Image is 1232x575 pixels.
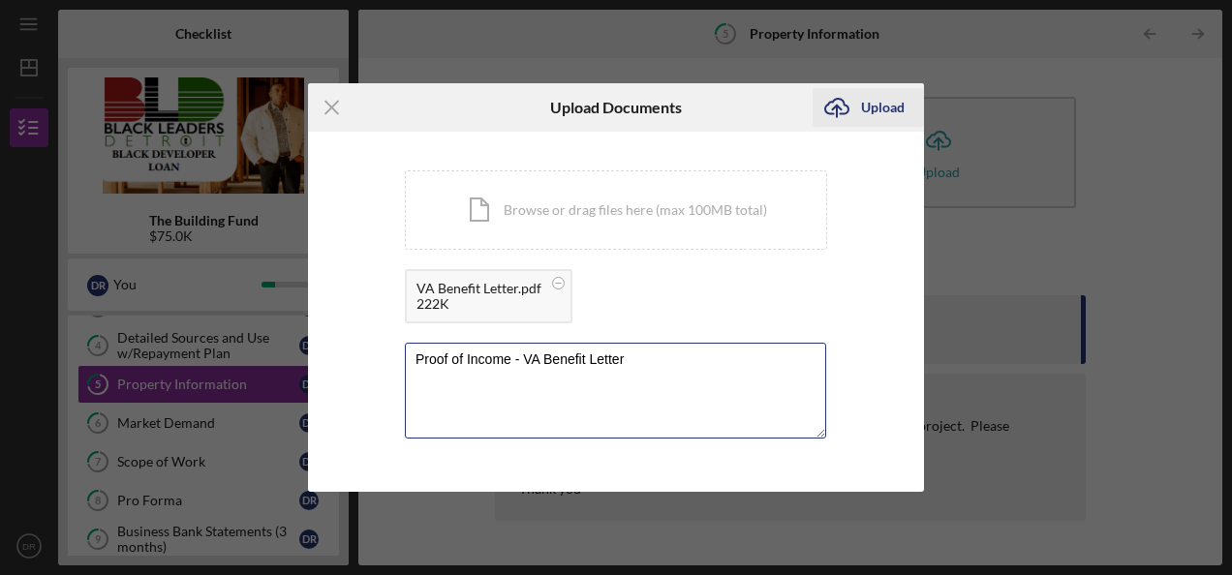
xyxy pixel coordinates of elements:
div: 222K [416,296,541,312]
h6: Upload Documents [550,99,682,116]
div: VA Benefit Letter.pdf [416,281,541,296]
div: Upload [861,88,905,127]
textarea: Proof of Income - VA Benefit Letter [405,343,826,438]
button: Upload [813,88,924,127]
